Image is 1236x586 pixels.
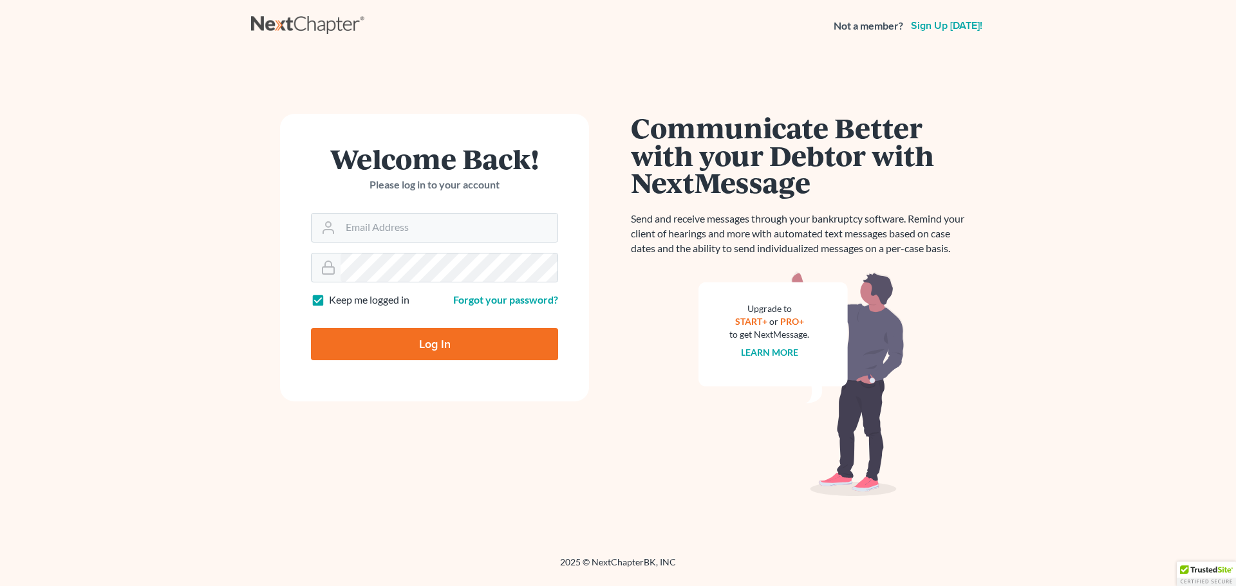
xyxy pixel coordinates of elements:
[311,178,558,192] p: Please log in to your account
[341,214,557,242] input: Email Address
[453,293,558,306] a: Forgot your password?
[735,316,767,327] a: START+
[329,293,409,307] label: Keep me logged in
[631,212,972,256] p: Send and receive messages through your bankruptcy software. Remind your client of hearings and mo...
[729,328,809,341] div: to get NextMessage.
[834,19,903,33] strong: Not a member?
[769,316,778,327] span: or
[741,347,798,358] a: Learn more
[251,556,985,579] div: 2025 © NextChapterBK, INC
[631,114,972,196] h1: Communicate Better with your Debtor with NextMessage
[908,21,985,31] a: Sign up [DATE]!
[780,316,804,327] a: PRO+
[1177,562,1236,586] div: TrustedSite Certified
[311,145,558,172] h1: Welcome Back!
[698,271,904,497] img: nextmessage_bg-59042aed3d76b12b5cd301f8e5b87938c9018125f34e5fa2b7a6b67550977c72.svg
[311,328,558,360] input: Log In
[729,302,809,315] div: Upgrade to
